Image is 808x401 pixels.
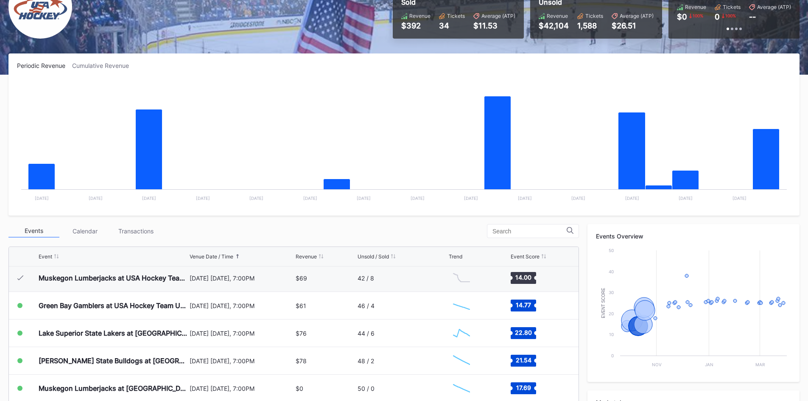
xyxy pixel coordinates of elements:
[516,301,531,308] text: 14.77
[481,13,515,19] div: Average (ATP)
[190,385,294,392] div: [DATE] [DATE], 7:00PM
[685,4,706,10] div: Revenue
[296,330,307,337] div: $76
[612,21,654,30] div: $26.51
[89,196,103,201] text: [DATE]
[59,224,110,238] div: Calendar
[601,288,606,318] text: Event Score
[439,21,465,30] div: 34
[401,21,431,30] div: $392
[358,357,374,365] div: 48 / 2
[547,13,568,19] div: Revenue
[39,384,187,393] div: Muskegon Lumberjacks at [GEOGRAPHIC_DATA] Hockey NTDP U-18
[110,224,161,238] div: Transactions
[296,357,307,365] div: $78
[447,13,465,19] div: Tickets
[35,196,49,201] text: [DATE]
[755,362,765,367] text: Mar
[449,253,462,260] div: Trend
[196,196,210,201] text: [DATE]
[449,350,474,371] svg: Chart title
[609,248,614,253] text: 50
[358,385,375,392] div: 50 / 0
[473,21,515,30] div: $11.53
[515,356,531,364] text: 21.54
[8,224,59,238] div: Events
[609,269,614,274] text: 40
[303,196,317,201] text: [DATE]
[358,302,375,309] div: 46 / 4
[518,196,532,201] text: [DATE]
[749,12,756,21] div: --
[190,357,294,365] div: [DATE] [DATE], 7:00PM
[17,80,791,207] svg: Chart title
[705,362,713,367] text: Jan
[516,384,531,391] text: 17.69
[249,196,263,201] text: [DATE]
[724,12,737,19] div: 100 %
[296,385,303,392] div: $0
[620,13,654,19] div: Average (ATP)
[464,196,478,201] text: [DATE]
[511,253,540,260] div: Event Score
[571,196,585,201] text: [DATE]
[715,12,720,21] div: 0
[411,196,425,201] text: [DATE]
[17,62,72,69] div: Periodic Revenue
[190,253,233,260] div: Venue Date / Time
[190,330,294,337] div: [DATE] [DATE], 7:00PM
[190,275,294,282] div: [DATE] [DATE], 7:00PM
[609,290,614,295] text: 30
[358,253,389,260] div: Unsold / Sold
[723,4,741,10] div: Tickets
[39,329,187,337] div: Lake Superior State Lakers at [GEOGRAPHIC_DATA] Hockey NTDP U-18
[625,196,639,201] text: [DATE]
[296,253,317,260] div: Revenue
[585,13,603,19] div: Tickets
[515,274,531,281] text: 14.00
[515,329,532,336] text: 22.80
[358,330,375,337] div: 44 / 6
[142,196,156,201] text: [DATE]
[677,12,687,21] div: $0
[733,196,746,201] text: [DATE]
[577,21,603,30] div: 1,588
[611,353,614,358] text: 0
[652,362,662,367] text: Nov
[692,12,704,19] div: 100 %
[39,301,187,310] div: Green Bay Gamblers at USA Hockey Team U-17
[596,233,791,240] div: Events Overview
[679,196,693,201] text: [DATE]
[39,274,187,282] div: Muskegon Lumberjacks at USA Hockey Team U-17
[449,267,474,289] svg: Chart title
[596,246,791,373] svg: Chart title
[357,196,371,201] text: [DATE]
[449,322,474,344] svg: Chart title
[296,275,307,282] div: $69
[296,302,306,309] div: $61
[72,62,136,69] div: Cumulative Revenue
[757,4,791,10] div: Average (ATP)
[492,228,567,235] input: Search
[449,378,474,399] svg: Chart title
[358,275,374,282] div: 42 / 8
[539,21,569,30] div: $42,104
[190,302,294,309] div: [DATE] [DATE], 7:00PM
[409,13,431,19] div: Revenue
[609,332,614,337] text: 10
[39,253,52,260] div: Event
[449,295,474,316] svg: Chart title
[39,356,187,365] div: [PERSON_NAME] State Bulldogs at [GEOGRAPHIC_DATA] Hockey NTDP U-18
[609,311,614,316] text: 20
